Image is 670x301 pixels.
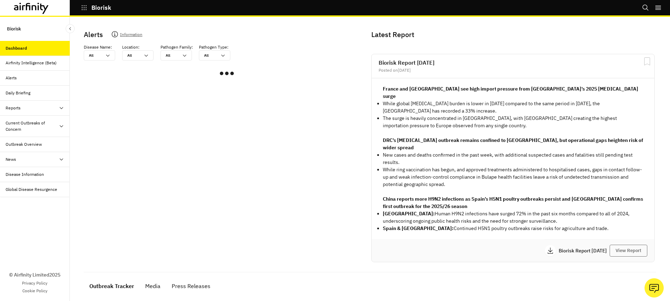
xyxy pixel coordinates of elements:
p: Human H9N2 infections have surged 72% in the past six months compared to all of 2024, underscorin... [383,210,643,225]
p: New cases and deaths confirmed in the past week, with additional suspected cases and fatalities s... [383,151,643,166]
div: Media [145,281,161,291]
p: Location : [122,44,140,50]
div: Alerts [6,75,17,81]
div: Outbreak Overview [6,141,42,148]
p: Biorisk [7,22,21,35]
div: Reports [6,105,21,111]
div: Press Releases [172,281,210,291]
p: Latest Report [371,29,653,40]
strong: [GEOGRAPHIC_DATA]: [383,210,435,217]
div: Airfinity Intelligence (Beta) [6,60,57,66]
strong: China reports more H9N2 infections as Spain’s H5N1 poultry outbreaks persist and [GEOGRAPHIC_DATA... [383,196,643,209]
p: Disease Name : [84,44,112,50]
button: Close Sidebar [66,24,75,33]
p: Pathogen Type : [199,44,229,50]
a: Privacy Policy [22,280,47,286]
button: Biorisk [81,2,111,14]
strong: Spain & [GEOGRAPHIC_DATA]: [383,225,454,231]
div: Disease Information [6,171,44,178]
div: Dashboard [6,45,27,51]
div: Outbreak Tracker [89,281,134,291]
p: Information [120,31,142,41]
p: Alerts [84,29,103,40]
strong: France and [GEOGRAPHIC_DATA] see high import pressure from [GEOGRAPHIC_DATA]’s 2025 [MEDICAL_DATA... [383,86,638,99]
strong: DRC’s [MEDICAL_DATA] outbreak remains confined to [GEOGRAPHIC_DATA], but operational gaps heighte... [383,137,643,151]
svg: Bookmark Report [643,57,652,66]
h2: Biorisk Report [DATE] [379,60,647,65]
div: Posted on [DATE] [379,68,647,72]
p: Biorisk Report [DATE] [559,248,610,253]
div: News [6,156,16,163]
button: Search [642,2,649,14]
button: Ask our analysts [645,278,664,298]
p: While global [MEDICAL_DATA] burden is lower in [DATE] compared to the same period in [DATE], the ... [383,100,643,115]
p: Continued H5N1 poultry outbreaks raise risks for agriculture and trade. [383,225,643,232]
div: Daily Briefing [6,90,30,96]
a: Cookie Policy [22,288,47,294]
p: © Airfinity Limited 2025 [9,271,60,279]
p: Pathogen Family : [161,44,193,50]
p: While ring vaccination has begun, and approved treatments administered to hospitalised cases, gap... [383,166,643,188]
p: Biorisk [91,5,111,11]
div: Global Disease Resurgence [6,186,57,193]
p: The surge is heavily concentrated in [GEOGRAPHIC_DATA], with [GEOGRAPHIC_DATA] creating the highe... [383,115,643,129]
button: View Report [610,245,647,257]
div: Current Outbreaks of Concern [6,120,59,132]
